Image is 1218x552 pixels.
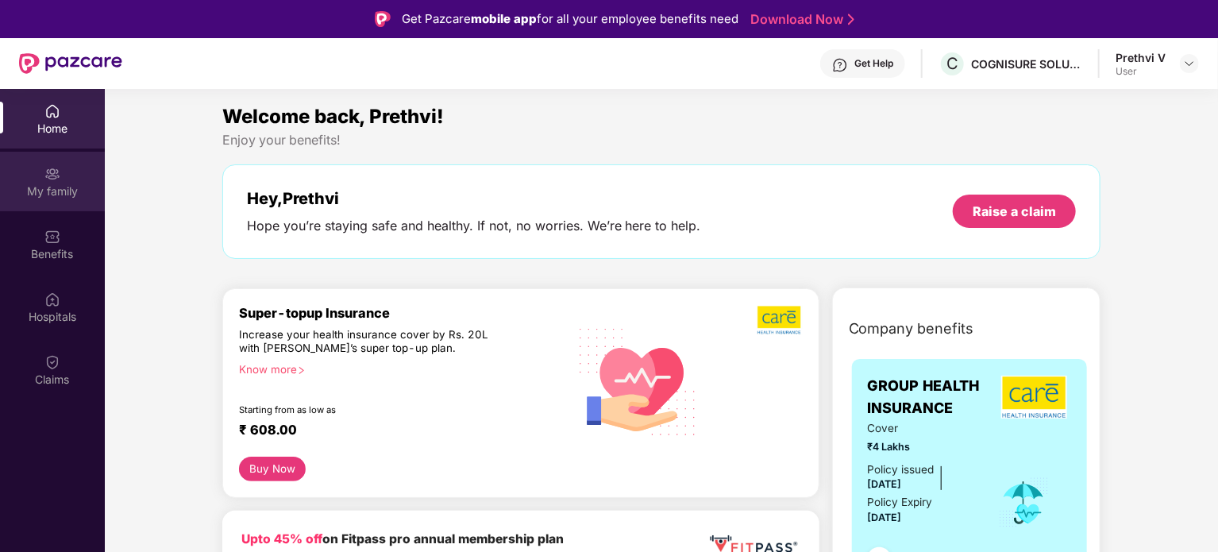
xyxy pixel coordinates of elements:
img: svg+xml;base64,PHN2ZyBpZD0iQ2xhaW0iIHhtbG5zPSJodHRwOi8vd3d3LnczLm9yZy8yMDAwL3N2ZyIgd2lkdGg9IjIwIi... [44,354,60,370]
div: Policy issued [868,461,935,478]
strong: mobile app [471,11,537,26]
img: icon [998,477,1050,529]
img: insurerLogo [1001,376,1067,419]
img: b5dec4f62d2307b9de63beb79f102df3.png [757,305,803,335]
div: Increase your health insurance cover by Rs. 20L with [PERSON_NAME]’s super top-up plan. [239,328,499,357]
span: GROUP HEALTH INSURANCE [868,375,998,420]
img: svg+xml;base64,PHN2ZyBpZD0iSG9zcGl0YWxzIiB4bWxucz0iaHR0cDovL3d3dy53My5vcmcvMjAwMC9zdmciIHdpZHRoPS... [44,291,60,307]
div: COGNISURE SOLUTIONS PRIVATE LIMITED [971,56,1082,71]
img: svg+xml;base64,PHN2ZyBpZD0iSG9tZSIgeG1sbnM9Imh0dHA6Ly93d3cudzMub3JnLzIwMDAvc3ZnIiB3aWR0aD0iMjAiIG... [44,103,60,119]
b: on Fitpass pro annual membership plan [241,531,564,546]
div: Know more [239,363,558,374]
div: Enjoy your benefits! [222,132,1101,149]
img: svg+xml;base64,PHN2ZyB3aWR0aD0iMjAiIGhlaWdodD0iMjAiIHZpZXdCb3g9IjAgMCAyMCAyMCIgZmlsbD0ibm9uZSIgeG... [44,166,60,182]
span: [DATE] [868,511,902,523]
span: Company benefits [849,318,974,340]
div: Hey, Prethvi [247,189,701,208]
div: Hope you’re staying safe and healthy. If not, no worries. We’re here to help. [247,218,701,234]
button: Buy Now [239,457,306,481]
img: New Pazcare Logo [19,53,122,74]
div: Get Help [854,57,893,70]
div: Raise a claim [973,203,1056,220]
span: Cover [868,420,977,437]
span: [DATE] [868,478,902,490]
div: Super-topup Insurance [239,305,568,321]
div: Policy Expiry [868,494,933,511]
img: Stroke [848,11,854,28]
img: svg+xml;base64,PHN2ZyBpZD0iQmVuZWZpdHMiIHhtbG5zPSJodHRwOi8vd3d3LnczLm9yZy8yMDAwL3N2ZyIgd2lkdGg9Ij... [44,229,60,245]
span: ₹4 Lakhs [868,439,977,455]
span: Welcome back, Prethvi! [222,105,444,128]
span: right [297,366,306,375]
img: svg+xml;base64,PHN2ZyB4bWxucz0iaHR0cDovL3d3dy53My5vcmcvMjAwMC9zdmciIHhtbG5zOnhsaW5rPSJodHRwOi8vd3... [568,309,709,453]
div: Get Pazcare for all your employee benefits need [402,10,738,29]
div: ₹ 608.00 [239,422,552,441]
a: Download Now [750,11,850,28]
div: Prethvi V [1116,50,1166,65]
span: C [946,54,958,73]
img: svg+xml;base64,PHN2ZyBpZD0iRHJvcGRvd24tMzJ4MzIiIHhtbG5zPSJodHRwOi8vd3d3LnczLm9yZy8yMDAwL3N2ZyIgd2... [1183,57,1196,70]
div: User [1116,65,1166,78]
img: svg+xml;base64,PHN2ZyBpZD0iSGVscC0zMngzMiIgeG1sbnM9Imh0dHA6Ly93d3cudzMub3JnLzIwMDAvc3ZnIiB3aWR0aD... [832,57,848,73]
div: Starting from as low as [239,404,500,415]
b: Upto 45% off [241,531,322,546]
img: Logo [375,11,391,27]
